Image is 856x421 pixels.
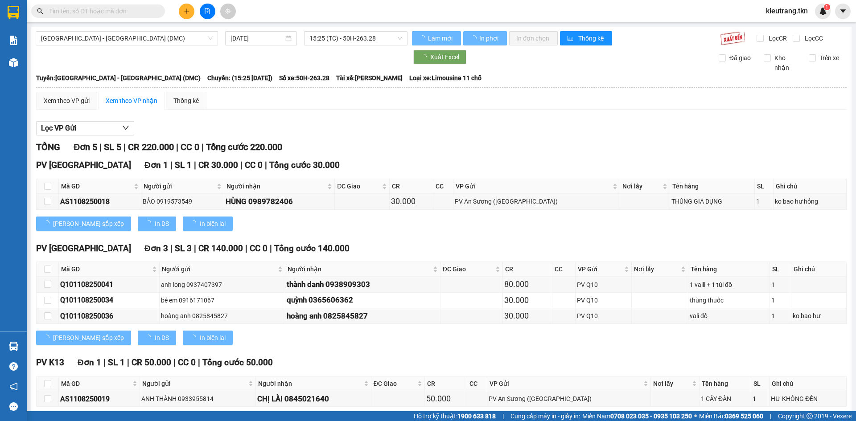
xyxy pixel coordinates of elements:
[240,160,243,170] span: |
[9,58,18,67] img: warehouse-icon
[337,181,380,191] span: ĐC Giao
[577,311,630,321] div: PV Q10
[807,413,813,419] span: copyright
[771,394,845,404] div: HƯ KHÔNG ĐỀN
[425,376,467,391] th: CR
[9,402,18,411] span: message
[198,357,200,368] span: |
[183,331,233,345] button: In biên lai
[270,243,272,253] span: |
[250,243,267,253] span: CC 0
[414,411,496,421] span: Hỗ trợ kỹ thuật:
[132,357,171,368] span: CR 50.000
[128,142,174,152] span: CR 220.000
[108,357,125,368] span: SL 1
[426,392,465,405] div: 50.000
[560,31,612,45] button: bar-chartThống kê
[41,32,213,45] span: Sài Gòn - Tây Ninh (DMC)
[53,333,124,343] span: [PERSON_NAME] sắp xếp
[577,295,630,305] div: PV Q10
[771,53,802,73] span: Kho nhận
[610,413,692,420] strong: 0708 023 035 - 0935 103 250
[755,179,774,194] th: SL
[457,413,496,420] strong: 1900 633 818
[161,295,284,305] div: bé em 0916171067
[725,413,763,420] strong: 0369 525 060
[59,277,160,292] td: Q101108250041
[202,357,273,368] span: Tổng cước 50.000
[74,142,97,152] span: Đơn 5
[578,33,605,43] span: Thống kê
[162,264,276,274] span: Người gửi
[634,264,679,274] span: Nơi lấy
[694,414,697,418] span: ⚪️
[726,53,754,63] span: Đã giao
[391,195,431,208] div: 30.000
[104,142,121,152] span: SL 5
[60,196,140,207] div: AS1108250018
[504,310,551,322] div: 30.000
[490,379,642,388] span: VP Gửi
[819,7,827,15] img: icon-new-feature
[269,160,340,170] span: Tổng cước 30.000
[765,33,788,43] span: Lọc CR
[36,331,131,345] button: [PERSON_NAME] sắp xếp
[456,181,611,191] span: VP Gửi
[309,32,402,45] span: 15:25 (TC) - 50H-263.28
[200,333,226,343] span: In biên lai
[487,391,651,407] td: PV An Sương (Hàng Hóa)
[671,196,753,206] div: THÙNG GIA DỤNG
[825,4,828,10] span: 1
[183,217,233,231] button: In biên lai
[9,36,18,45] img: solution-icon
[220,4,236,19] button: aim
[178,357,196,368] span: CC 0
[127,357,129,368] span: |
[336,73,403,83] span: Tài xế: [PERSON_NAME]
[60,311,158,322] div: Q101108250036
[670,179,755,194] th: Tên hàng
[181,142,199,152] span: CC 0
[161,311,284,321] div: hoàng anh 0825845827
[170,160,173,170] span: |
[144,181,214,191] span: Người gửi
[207,73,272,83] span: Chuyến: (15:25 [DATE])
[194,160,196,170] span: |
[374,379,416,388] span: ĐC Giao
[455,196,618,206] div: PV An Sương ([GEOGRAPHIC_DATA])
[200,4,215,19] button: file-add
[59,308,160,324] td: Q101108250036
[412,31,461,45] button: Làm mới
[245,243,247,253] span: |
[143,196,222,206] div: BẢO 0919573549
[653,379,690,388] span: Nơi lấy
[690,311,768,321] div: vali đồ
[453,194,620,209] td: PV An Sương (Hàng Hóa)
[145,335,155,341] span: loading
[144,160,168,170] span: Đơn 1
[194,243,196,253] span: |
[206,142,282,152] span: Tổng cước 220.000
[49,6,154,16] input: Tìm tên, số ĐT hoặc mã đơn
[771,280,790,290] div: 1
[578,264,622,274] span: VP Gửi
[509,31,558,45] button: In đơn chọn
[245,160,263,170] span: CC 0
[53,219,124,229] span: [PERSON_NAME] sắp xếp
[257,393,370,405] div: CHỊ LÀI 0845021640
[467,376,487,391] th: CC
[226,181,325,191] span: Người nhận
[179,4,194,19] button: plus
[36,217,131,231] button: [PERSON_NAME] sắp xếp
[816,53,843,63] span: Trên xe
[59,293,160,308] td: Q101108250034
[103,357,106,368] span: |
[59,194,141,209] td: AS1108250018
[463,31,507,45] button: In phơi
[287,310,439,322] div: hoàng anh 0825845827
[791,262,847,277] th: Ghi chú
[184,8,190,14] span: plus
[155,219,169,229] span: In DS
[274,243,350,253] span: Tổng cước 140.000
[576,308,632,324] td: PV Q10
